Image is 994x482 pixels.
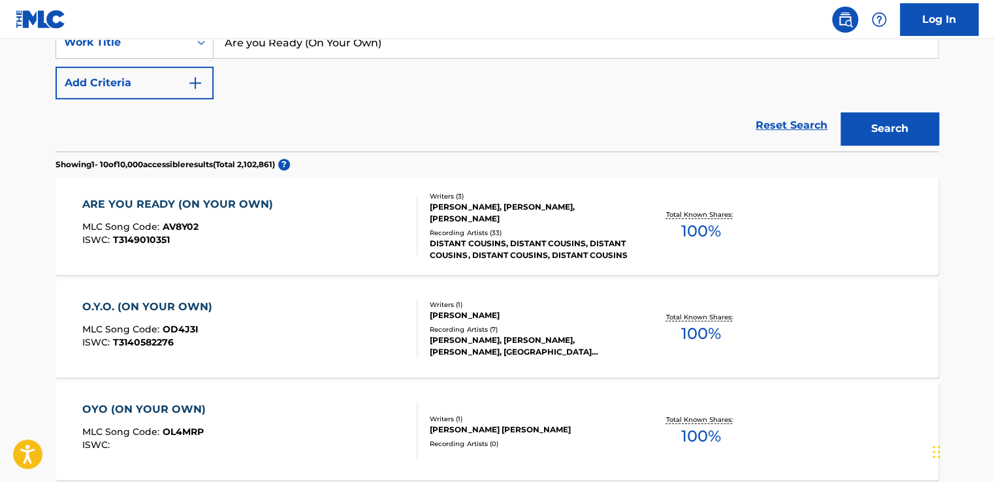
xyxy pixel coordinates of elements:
[82,336,113,348] span: ISWC :
[430,201,627,225] div: [PERSON_NAME], [PERSON_NAME], [PERSON_NAME]
[430,228,627,238] div: Recording Artists ( 33 )
[163,323,199,335] span: OD4J3I
[64,35,182,50] div: Work Title
[16,10,66,29] img: MLC Logo
[82,299,219,315] div: O.Y.O. (ON YOUR OWN)
[82,402,212,417] div: OYO (ON YOUR OWN)
[841,112,938,145] button: Search
[56,159,275,170] p: Showing 1 - 10 of 10,000 accessible results (Total 2,102,861 )
[681,219,720,243] span: 100 %
[113,234,170,246] span: T3149010351
[681,322,720,345] span: 100 %
[665,210,735,219] p: Total Known Shares:
[82,323,163,335] span: MLC Song Code :
[56,280,938,378] a: O.Y.O. (ON YOUR OWN)MLC Song Code:OD4J3IISWC:T3140582276Writers (1)[PERSON_NAME]Recording Artists...
[187,75,203,91] img: 9d2ae6d4665cec9f34b9.svg
[278,159,290,170] span: ?
[665,312,735,322] p: Total Known Shares:
[430,414,627,424] div: Writers ( 1 )
[430,334,627,358] div: [PERSON_NAME], [PERSON_NAME], [PERSON_NAME], [GEOGRAPHIC_DATA][PERSON_NAME], [GEOGRAPHIC_DATA][PE...
[82,426,163,438] span: MLC Song Code :
[163,426,204,438] span: OL4MRP
[681,425,720,448] span: 100 %
[430,300,627,310] div: Writers ( 1 )
[430,191,627,201] div: Writers ( 3 )
[56,26,938,152] form: Search Form
[866,7,892,33] div: Help
[56,382,938,480] a: OYO (ON YOUR OWN)MLC Song Code:OL4MRPISWC:Writers (1)[PERSON_NAME] [PERSON_NAME]Recording Artists...
[82,221,163,233] span: MLC Song Code :
[430,238,627,261] div: DISTANT COUSINS, DISTANT COUSINS, DISTANT COUSINS, DISTANT COUSINS, DISTANT COUSINS
[933,432,940,472] div: Drag
[871,12,887,27] img: help
[113,336,174,348] span: T3140582276
[900,3,978,36] a: Log In
[837,12,853,27] img: search
[430,325,627,334] div: Recording Artists ( 7 )
[430,424,627,436] div: [PERSON_NAME] [PERSON_NAME]
[430,439,627,449] div: Recording Artists ( 0 )
[82,197,280,212] div: ARE YOU READY (ON YOUR OWN)
[832,7,858,33] a: Public Search
[56,177,938,275] a: ARE YOU READY (ON YOUR OWN)MLC Song Code:AV8Y02ISWC:T3149010351Writers (3)[PERSON_NAME], [PERSON_...
[665,415,735,425] p: Total Known Shares:
[82,234,113,246] span: ISWC :
[56,67,214,99] button: Add Criteria
[82,439,113,451] span: ISWC :
[430,310,627,321] div: [PERSON_NAME]
[929,419,994,482] iframe: Chat Widget
[163,221,199,233] span: AV8Y02
[749,111,834,140] a: Reset Search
